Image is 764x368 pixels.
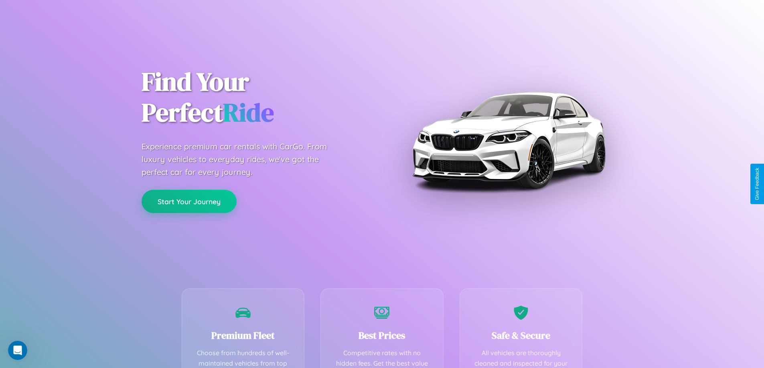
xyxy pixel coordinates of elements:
span: Ride [223,95,274,130]
div: Give Feedback [754,168,760,200]
h3: Best Prices [333,329,431,342]
h1: Find Your Perfect [142,66,370,128]
button: Start Your Journey [142,190,237,213]
p: Experience premium car rentals with CarGo. From luxury vehicles to everyday rides, we've got the ... [142,140,342,179]
iframe: Intercom live chat [8,341,27,360]
h3: Safe & Secure [472,329,570,342]
h3: Premium Fleet [194,329,292,342]
img: Premium BMW car rental vehicle [408,40,609,240]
